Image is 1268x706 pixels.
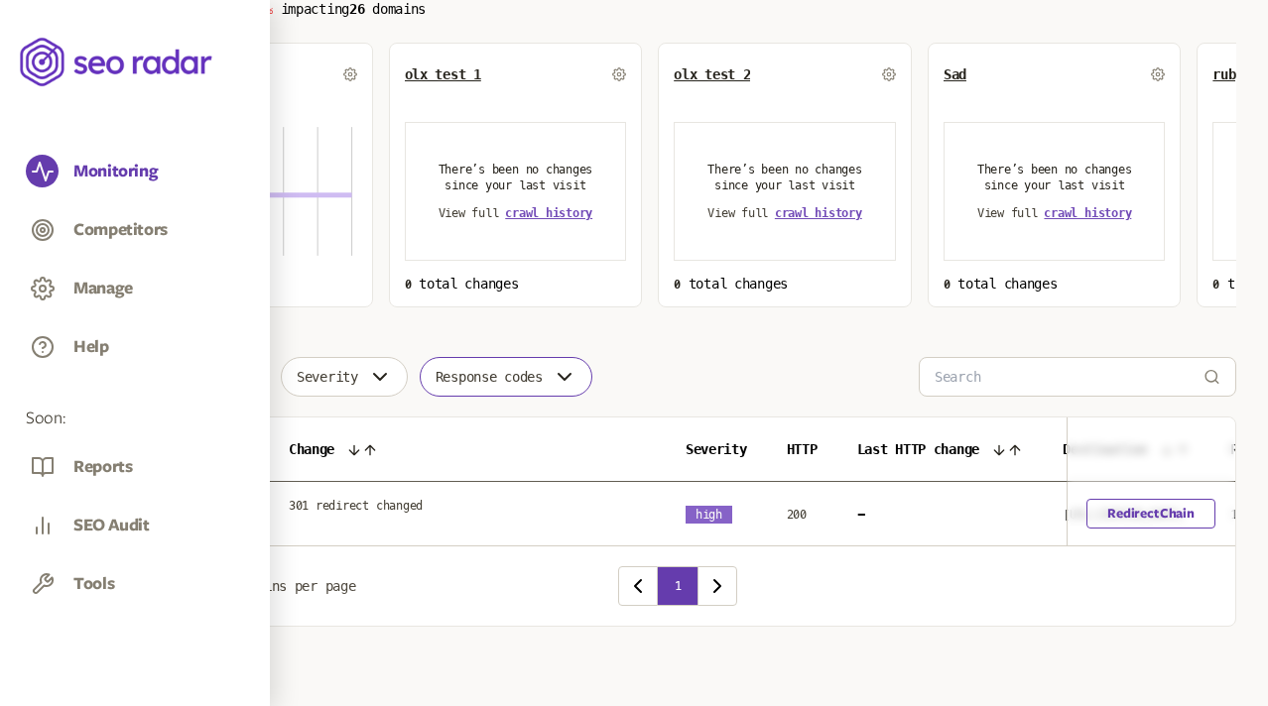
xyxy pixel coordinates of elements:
[73,278,133,299] button: Manage
[405,276,627,292] p: total changes
[281,357,408,397] button: Severity
[1087,499,1215,529] a: Redirect Chain
[674,278,681,292] span: 0
[674,276,896,292] p: total changes
[233,578,356,594] span: domains per page
[935,358,1204,396] input: Search
[686,506,732,524] span: high
[1063,508,1184,522] span: [URL][DOMAIN_NAME]
[775,205,862,221] button: crawl history
[674,66,750,82] button: olx test 2
[1212,278,1219,292] span: 0
[944,66,966,82] button: Sad
[289,498,423,514] span: 301 redirect changed
[73,336,109,358] button: Help
[436,369,543,385] span: Response codes
[349,1,364,17] span: 26
[420,357,592,397] button: Response codes
[73,161,158,182] button: Monitoring
[1044,206,1131,220] span: crawl history
[698,162,871,193] p: There’s been no changes since your last visit
[26,213,244,251] a: Competitors
[787,441,818,457] span: HTTP
[968,162,1141,193] p: There’s been no changes since your last visit
[505,205,592,221] button: crawl history
[787,508,807,522] span: 200
[505,206,592,220] span: crawl history
[857,441,980,457] span: Last HTTP change
[707,205,862,221] div: View full
[944,278,951,292] span: 0
[977,205,1132,221] div: View full
[73,219,168,241] button: Competitors
[405,66,481,82] button: olx test 1
[439,205,593,221] div: View full
[775,206,862,220] span: crawl history
[686,441,747,457] span: Severity
[1044,205,1131,221] button: crawl history
[297,369,358,385] span: Severity
[944,276,1166,292] p: total changes
[289,441,334,457] span: Change
[430,162,602,193] p: There’s been no changes since your last visit
[26,408,244,430] span: Soon:
[405,278,412,292] span: 0
[658,566,697,606] button: 1
[1063,441,1147,457] span: Destination
[857,506,865,522] span: -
